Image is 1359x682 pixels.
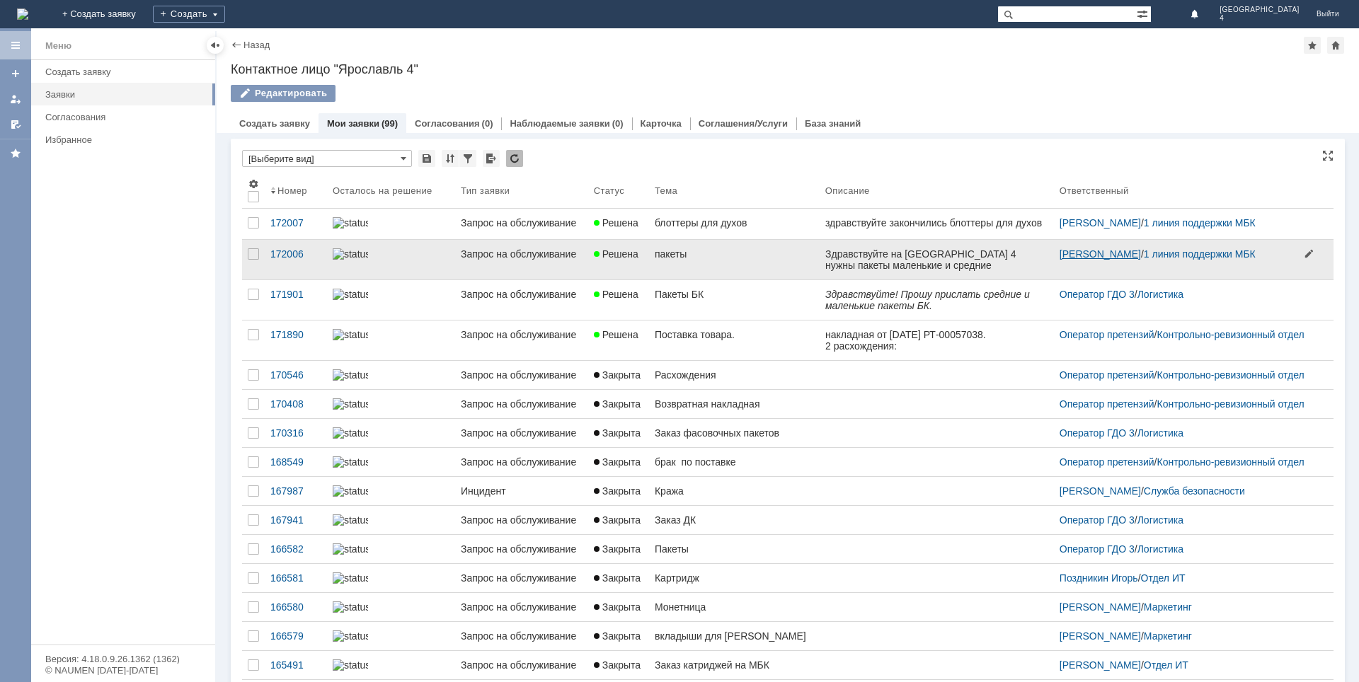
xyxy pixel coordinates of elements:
[1060,543,1317,555] div: /
[461,485,583,497] div: Инцидент
[594,630,641,642] span: Закрыта
[594,398,641,410] span: Закрыта
[1060,572,1317,584] div: /
[270,630,321,642] div: 166579
[461,217,583,229] div: Запрос на обслуживание
[588,564,649,592] a: Закрыта
[40,83,212,105] a: Заявки
[455,240,588,279] a: Запрос на обслуживание
[1060,398,1154,410] a: Оператор претензий
[270,601,321,613] div: 166580
[588,173,649,209] th: Статус
[455,361,588,389] a: Запрос на обслуживание
[327,173,455,209] th: Осталось на решение
[4,88,27,110] a: Мои заявки
[455,448,588,476] a: Запрос на обслуживание
[265,240,327,279] a: 172006
[1157,398,1304,410] a: Контрольно-ревизионный отдел
[327,118,379,129] a: Мои заявки
[655,185,677,196] div: Тема
[655,456,814,468] div: брак по поставке
[270,329,321,340] div: 171890
[588,535,649,563] a: Закрыта
[333,543,368,555] img: statusbar-100 (1).png
[1300,241,1322,278] span: Редактировать
[594,248,638,260] span: Решена
[649,390,820,418] a: Возвратная накладная
[461,185,510,196] div: Тип заявки
[327,361,455,389] a: statusbar-100 (1).png
[588,651,649,679] a: Закрыта
[455,280,588,320] a: Запрос на обслуживание
[594,456,641,468] span: Закрыта
[270,543,321,555] div: 166582
[461,659,583,671] div: Запрос на обслуживание
[1157,456,1304,468] a: Контрольно-ревизионный отдел
[1060,514,1135,526] a: Оператор ГДО 3
[45,89,207,100] div: Заявки
[649,320,820,360] a: Поставка товара.
[1137,289,1183,300] a: Логистика
[1060,601,1317,613] div: /
[455,390,588,418] a: Запрос на обслуживание
[461,543,583,555] div: Запрос на обслуживание
[455,477,588,505] a: Инцидент
[825,185,870,196] div: Описание
[265,622,327,650] a: 166579
[483,150,500,167] div: Экспорт списка
[418,150,435,167] div: Сохранить вид
[1060,369,1154,381] a: Оператор претензий
[1060,543,1135,555] a: Оператор ГДО 3
[461,514,583,526] div: Запрос на обслуживание
[655,217,814,229] div: блоттеры для духов
[270,398,321,410] div: 170408
[1060,329,1154,340] a: Оператор претензий
[1157,329,1304,340] a: Контрольно-ревизионный отдел
[1060,248,1141,260] a: [PERSON_NAME]
[1220,6,1300,14] span: [GEOGRAPHIC_DATA]
[45,37,71,54] div: Меню
[4,113,27,136] a: Мои согласования
[655,248,814,260] div: пакеты
[1060,398,1317,410] div: /
[594,329,638,340] span: Решена
[327,320,455,360] a: statusbar-100 (1).png
[265,448,327,476] a: 168549
[588,209,649,239] a: Решена
[265,320,327,360] a: 171890
[455,209,588,239] a: Запрос на обслуживание
[1220,14,1300,23] span: 4
[333,185,432,196] div: Осталось на решение
[327,448,455,476] a: statusbar-100 (1).png
[270,369,321,381] div: 170546
[1060,217,1317,229] div: /
[270,289,321,300] div: 171901
[1054,173,1322,209] th: Ответственный
[270,248,321,260] div: 172006
[45,67,207,77] div: Создать заявку
[1144,485,1245,497] a: Служба безопасности
[1060,289,1317,300] div: /
[1322,150,1334,161] div: На всю страницу
[649,564,820,592] a: Картридж
[333,329,368,340] img: statusbar-100 (1).png
[655,398,814,410] div: Возвратная накладная
[461,572,583,584] div: Запрос на обслуживание
[588,240,649,279] a: Решена
[265,564,327,592] a: 166581
[327,240,455,279] a: statusbar-100 (1).png
[455,320,588,360] a: Запрос на обслуживание
[510,118,609,129] a: Наблюдаемые заявки
[270,217,321,229] div: 172007
[649,419,820,447] a: Заказ фасовочных пакетов
[455,535,588,563] a: Запрос на обслуживание
[655,329,814,340] div: Поставка товара.
[461,427,583,439] div: Запрос на обслуживание
[1060,289,1135,300] a: Оператор ГДО 3
[594,514,641,526] span: Закрыта
[649,477,820,505] a: Кража
[327,419,455,447] a: statusbar-100 (1).png
[265,390,327,418] a: 170408
[1060,659,1317,671] div: /
[594,427,641,439] span: Закрыта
